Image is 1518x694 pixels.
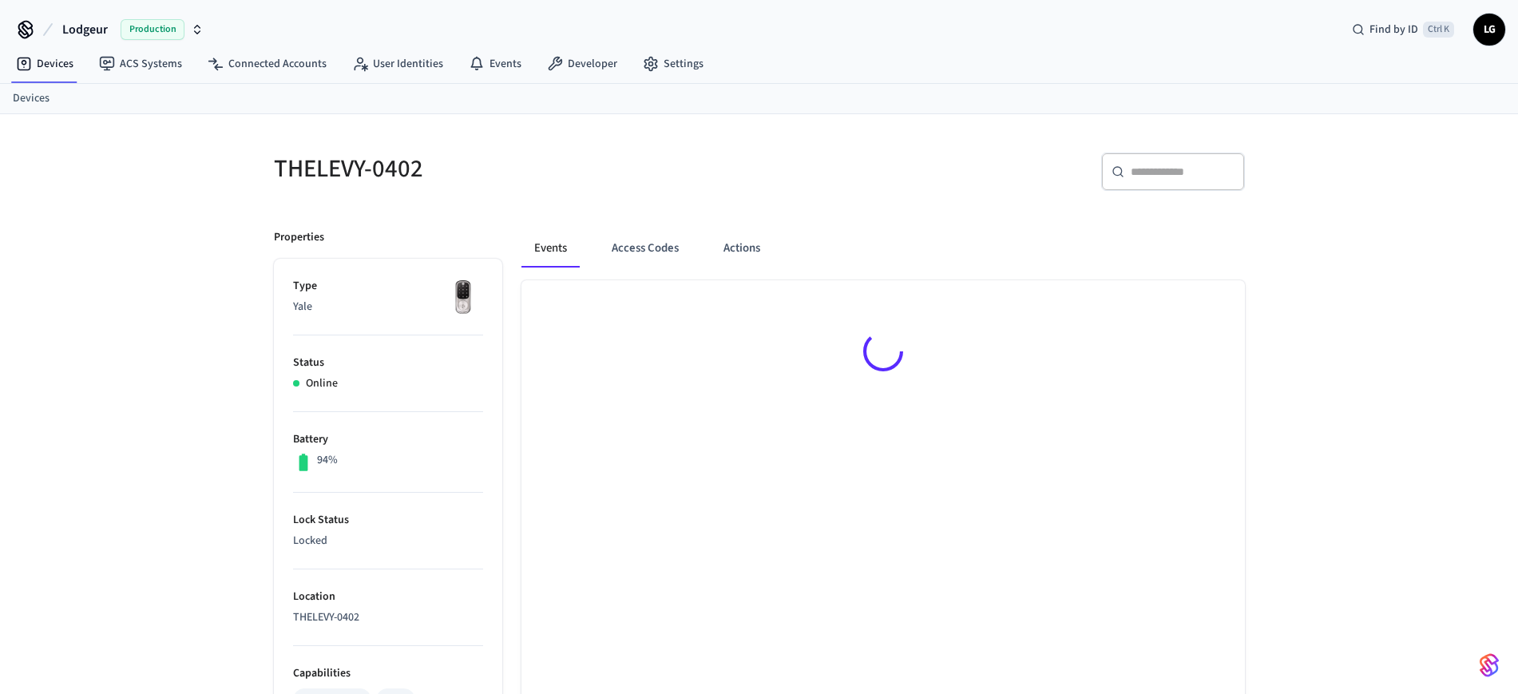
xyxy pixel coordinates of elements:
[1473,14,1505,46] button: LG
[293,665,483,682] p: Capabilities
[456,50,534,78] a: Events
[293,533,483,549] p: Locked
[86,50,195,78] a: ACS Systems
[293,355,483,371] p: Status
[293,278,483,295] p: Type
[521,229,580,268] button: Events
[1475,15,1504,44] span: LG
[339,50,456,78] a: User Identities
[274,153,750,185] h5: THELEVY-0402
[195,50,339,78] a: Connected Accounts
[62,20,108,39] span: Lodgeur
[521,229,1245,268] div: ant example
[293,299,483,315] p: Yale
[1480,652,1499,678] img: SeamLogoGradient.69752ec5.svg
[599,229,692,268] button: Access Codes
[3,50,86,78] a: Devices
[1339,15,1467,44] div: Find by IDCtrl K
[317,452,338,469] p: 94%
[534,50,630,78] a: Developer
[293,589,483,605] p: Location
[13,90,50,107] a: Devices
[711,229,773,268] button: Actions
[630,50,716,78] a: Settings
[306,375,338,392] p: Online
[1423,22,1454,38] span: Ctrl K
[293,431,483,448] p: Battery
[121,19,184,40] span: Production
[443,278,483,318] img: Yale Assure Touchscreen Wifi Smart Lock, Satin Nickel, Front
[293,609,483,626] p: THELEVY-0402
[293,512,483,529] p: Lock Status
[274,229,324,246] p: Properties
[1369,22,1418,38] span: Find by ID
